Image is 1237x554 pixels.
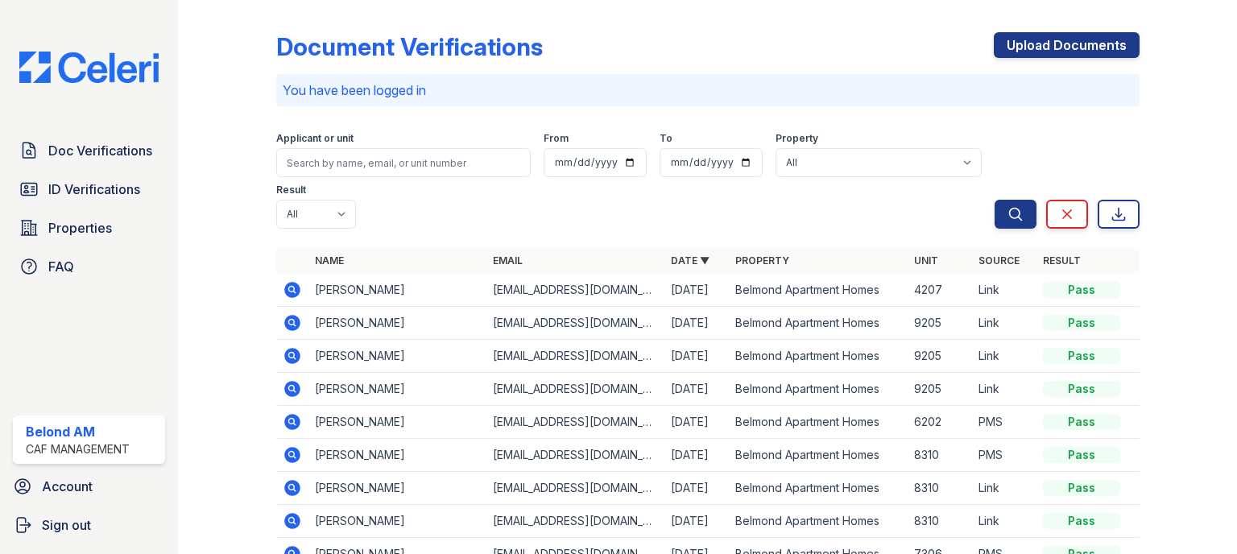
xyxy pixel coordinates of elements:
td: [PERSON_NAME] [308,307,486,340]
p: You have been logged in [283,81,1133,100]
td: [PERSON_NAME] [308,439,486,472]
td: Belmond Apartment Homes [729,439,907,472]
td: 8310 [908,472,972,505]
td: [PERSON_NAME] [308,274,486,307]
span: ID Verifications [48,180,140,199]
td: [DATE] [664,373,729,406]
span: Account [42,477,93,496]
td: 8310 [908,439,972,472]
td: Link [972,274,1036,307]
td: [EMAIL_ADDRESS][DOMAIN_NAME] [486,472,664,505]
a: Upload Documents [994,32,1140,58]
td: Link [972,307,1036,340]
a: Doc Verifications [13,134,165,167]
a: ID Verifications [13,173,165,205]
a: Properties [13,212,165,244]
td: Belmond Apartment Homes [729,505,907,538]
div: Pass [1043,381,1120,397]
td: [PERSON_NAME] [308,373,486,406]
td: 9205 [908,307,972,340]
div: Pass [1043,348,1120,364]
td: Link [972,340,1036,373]
td: Belmond Apartment Homes [729,307,907,340]
a: Date ▼ [671,254,710,267]
td: Belmond Apartment Homes [729,274,907,307]
td: [DATE] [664,274,729,307]
td: Belmond Apartment Homes [729,472,907,505]
img: CE_Logo_Blue-a8612792a0a2168367f1c8372b55b34899dd931a85d93a1a3d3e32e68fde9ad4.png [6,52,172,83]
a: Source [978,254,1020,267]
div: Pass [1043,282,1120,298]
div: Document Verifications [276,32,543,61]
td: [PERSON_NAME] [308,472,486,505]
label: From [544,132,569,145]
td: [DATE] [664,340,729,373]
td: [EMAIL_ADDRESS][DOMAIN_NAME] [486,274,664,307]
td: [EMAIL_ADDRESS][DOMAIN_NAME] [486,505,664,538]
div: Pass [1043,315,1120,331]
td: [DATE] [664,472,729,505]
td: 8310 [908,505,972,538]
a: Property [735,254,789,267]
div: Pass [1043,447,1120,463]
td: [DATE] [664,307,729,340]
span: FAQ [48,257,74,276]
td: [EMAIL_ADDRESS][DOMAIN_NAME] [486,307,664,340]
span: Sign out [42,515,91,535]
td: Belmond Apartment Homes [729,373,907,406]
td: [DATE] [664,505,729,538]
td: [DATE] [664,439,729,472]
td: 4207 [908,274,972,307]
div: Pass [1043,480,1120,496]
span: Properties [48,218,112,238]
label: Property [776,132,818,145]
td: Link [972,472,1036,505]
a: Unit [914,254,938,267]
td: PMS [972,406,1036,439]
td: Link [972,505,1036,538]
td: [PERSON_NAME] [308,406,486,439]
a: Email [493,254,523,267]
div: CAF Management [26,441,130,457]
label: To [660,132,672,145]
a: Account [6,470,172,502]
td: 9205 [908,340,972,373]
a: FAQ [13,250,165,283]
td: Belmond Apartment Homes [729,340,907,373]
div: Pass [1043,513,1120,529]
td: [EMAIL_ADDRESS][DOMAIN_NAME] [486,406,664,439]
a: Result [1043,254,1081,267]
div: Pass [1043,414,1120,430]
span: Doc Verifications [48,141,152,160]
td: [PERSON_NAME] [308,505,486,538]
a: Name [315,254,344,267]
td: 9205 [908,373,972,406]
td: Link [972,373,1036,406]
td: 6202 [908,406,972,439]
div: Belond AM [26,422,130,441]
label: Applicant or unit [276,132,354,145]
label: Result [276,184,306,196]
td: [EMAIL_ADDRESS][DOMAIN_NAME] [486,373,664,406]
td: Belmond Apartment Homes [729,406,907,439]
td: [EMAIL_ADDRESS][DOMAIN_NAME] [486,340,664,373]
td: [EMAIL_ADDRESS][DOMAIN_NAME] [486,439,664,472]
td: [PERSON_NAME] [308,340,486,373]
td: PMS [972,439,1036,472]
td: [DATE] [664,406,729,439]
a: Sign out [6,509,172,541]
input: Search by name, email, or unit number [276,148,531,177]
